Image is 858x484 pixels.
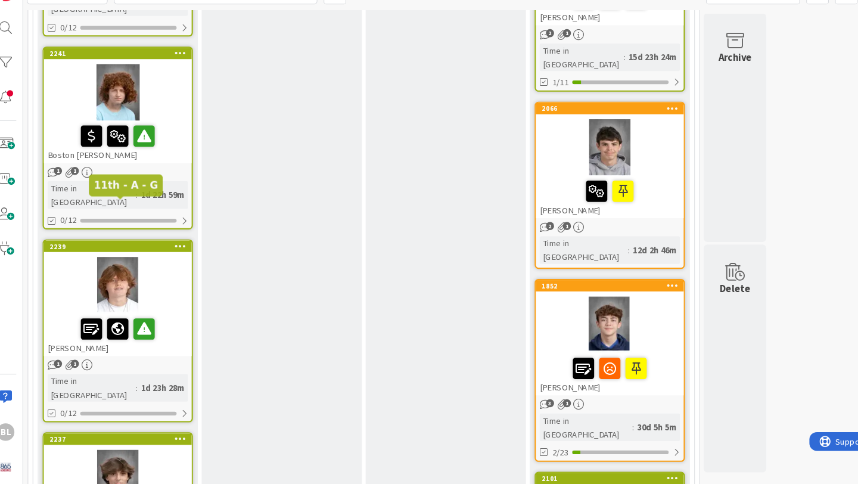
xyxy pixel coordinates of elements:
[125,11,416,23] b: Entrepreneurship and Skilled Services Interventions - [DATE]-[DATE]
[142,386,189,399] div: 1d 23h 28m
[62,182,70,190] span: 1
[524,248,608,274] div: Time in [GEOGRAPHIC_DATA]
[604,71,606,84] span: :
[62,365,70,373] span: 1
[546,234,554,242] span: 1
[521,290,661,300] div: 1852
[608,255,610,268] span: :
[52,69,193,178] div: 2241Boston [PERSON_NAME]
[521,359,661,399] div: [PERSON_NAME]
[68,227,83,239] span: 0/12
[61,10,94,24] span: Kanban
[613,423,614,436] span: :
[58,70,193,78] div: 2241
[52,321,193,362] div: [PERSON_NAME]
[52,69,193,79] div: 2241
[100,194,161,205] h5: 11th - A - G
[78,365,86,373] span: 1
[58,253,193,262] div: 2239
[52,138,193,178] div: Boston [PERSON_NAME]
[638,11,654,23] span: 2x
[56,379,140,405] div: Time in [GEOGRAPHIC_DATA]
[526,474,661,483] div: 2101
[8,460,24,476] img: avatar
[530,234,538,242] span: 2
[683,6,772,27] input: Quick Filter...
[142,202,189,215] div: 1d 22h 59m
[654,11,670,23] span: 3x
[8,8,24,24] img: Visit kanbanzone.com
[610,255,658,268] div: 12d 2h 46m
[524,64,604,91] div: Time in [GEOGRAPHIC_DATA]
[52,436,193,446] div: 2237
[546,51,554,58] span: 1
[521,290,661,399] div: 1852[PERSON_NAME]
[524,417,613,443] div: Time in [GEOGRAPHIC_DATA]
[536,95,552,108] span: 1/11
[56,196,140,222] div: Time in [GEOGRAPHIC_DATA]
[622,11,638,23] span: 1x
[526,291,661,299] div: 1852
[25,2,54,16] span: Support
[8,426,24,443] div: BL
[68,43,83,55] span: 0/12
[695,70,726,85] div: Archive
[530,51,538,58] span: 2
[52,252,193,263] div: 2239
[696,290,725,305] div: Delete
[78,182,86,190] span: 1
[526,122,661,131] div: 2066
[536,448,552,460] span: 2/23
[521,190,661,231] div: [PERSON_NAME]
[521,473,661,484] div: 2101
[140,386,142,399] span: :
[521,121,661,231] div: 2066[PERSON_NAME]
[546,403,554,411] span: 1
[606,71,658,84] div: 15d 23h 24m
[58,437,193,445] div: 2237
[52,252,193,362] div: 2239[PERSON_NAME]
[521,121,661,132] div: 2066
[68,410,83,423] span: 0/12
[530,403,538,411] span: 3
[614,423,658,436] div: 30d 5h 5m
